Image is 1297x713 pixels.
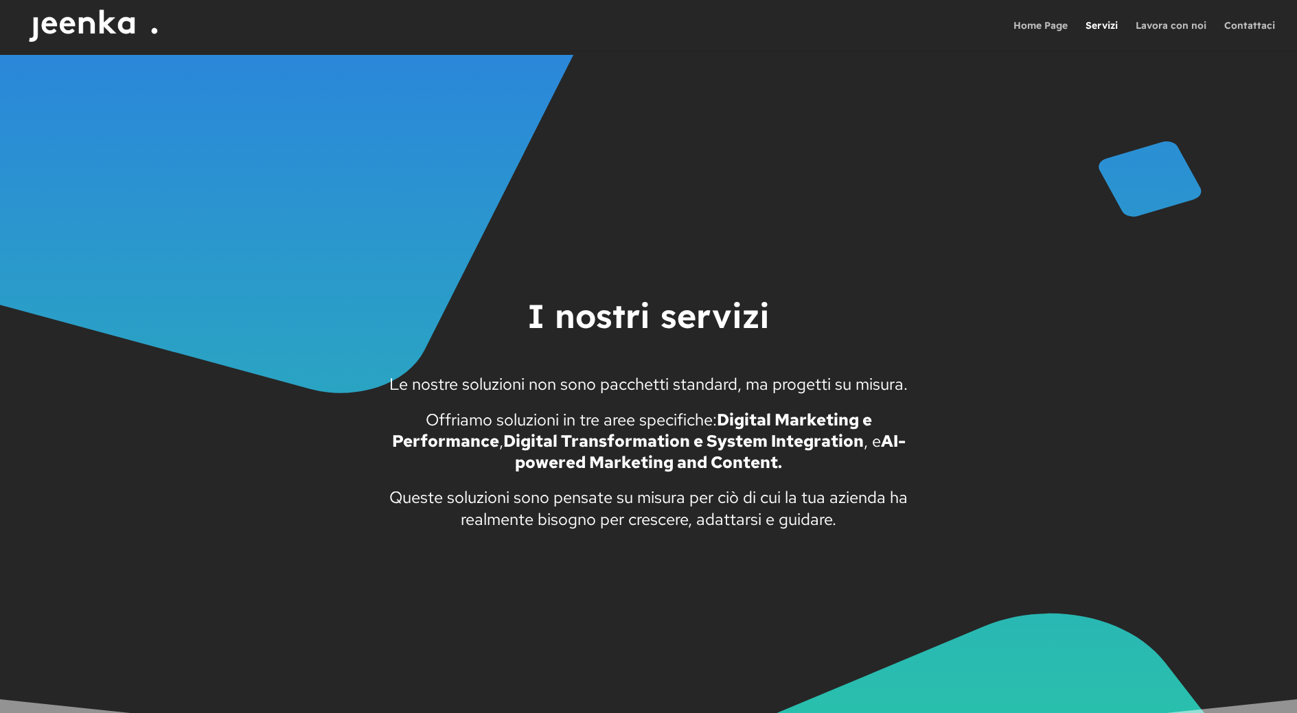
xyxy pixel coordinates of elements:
strong: Digital Marketing e Performance [392,409,872,452]
strong: Digital Transformation e System Integration [503,430,864,452]
h1: I nostri servizi [381,293,917,373]
strong: AI-powered Marketing and Content. [515,430,906,473]
a: Home Page [1013,21,1068,51]
a: Servizi [1086,21,1118,51]
a: Contattaci [1224,21,1275,51]
p: Le nostre soluzioni non sono pacchetti standard, ma progetti su misura. [381,373,917,408]
p: Queste soluzioni sono pensate su misura per ciò di cui la tua azienda ha realmente bisogno per cr... [381,487,917,529]
a: Lavora con noi [1136,21,1206,51]
p: Offriamo soluzioni in tre aree specifiche: , , e [381,409,917,487]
